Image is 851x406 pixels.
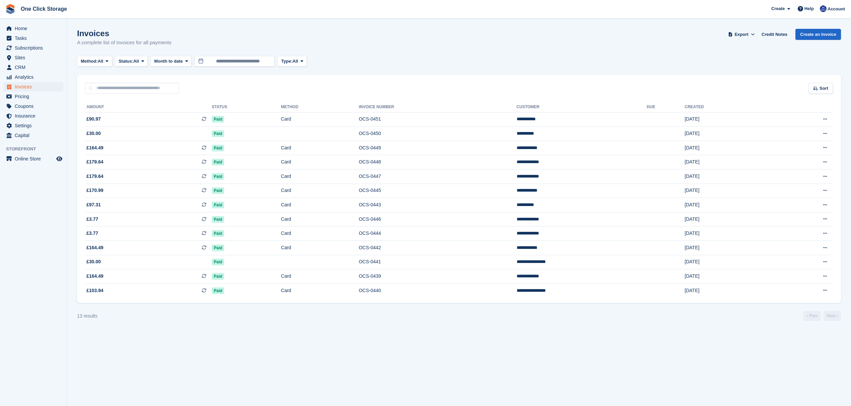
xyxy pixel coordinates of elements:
[685,102,770,113] th: Created
[359,283,517,297] td: OCS-0440
[212,230,224,237] span: Paid
[359,141,517,155] td: OCS-0449
[15,63,55,72] span: CRM
[685,184,770,198] td: [DATE]
[281,241,359,255] td: Card
[86,144,104,151] span: £164.49
[685,255,770,269] td: [DATE]
[86,244,104,251] span: £164.49
[15,43,55,53] span: Subscriptions
[212,145,224,151] span: Paid
[281,141,359,155] td: Card
[212,173,224,180] span: Paid
[277,56,307,67] button: Type: All
[3,72,63,82] a: menu
[359,212,517,226] td: OCS-0446
[359,241,517,255] td: OCS-0442
[359,255,517,269] td: OCS-0441
[359,226,517,241] td: OCS-0444
[281,198,359,212] td: Card
[15,82,55,91] span: Invoices
[685,155,770,170] td: [DATE]
[212,259,224,265] span: Paid
[771,5,785,12] span: Create
[212,102,281,113] th: Status
[3,63,63,72] a: menu
[359,269,517,284] td: OCS-0439
[15,131,55,140] span: Capital
[86,187,104,194] span: £170.99
[3,154,63,163] a: menu
[292,58,298,65] span: All
[795,29,841,40] a: Create an Invoice
[18,3,70,14] a: One Click Storage
[281,112,359,127] td: Card
[77,313,97,320] div: 13 results
[803,311,821,321] a: Previous
[212,187,224,194] span: Paid
[828,6,845,12] span: Account
[824,311,841,321] a: Next
[685,198,770,212] td: [DATE]
[281,155,359,170] td: Card
[86,287,104,294] span: £103.94
[3,121,63,130] a: menu
[3,101,63,111] a: menu
[15,121,55,130] span: Settings
[3,82,63,91] a: menu
[517,102,647,113] th: Customer
[735,31,748,38] span: Export
[685,141,770,155] td: [DATE]
[150,56,192,67] button: Month to date
[212,273,224,280] span: Paid
[685,269,770,284] td: [DATE]
[820,5,827,12] img: Thomas
[3,131,63,140] a: menu
[77,39,172,47] p: A complete list of invoices for all payments
[802,311,842,321] nav: Page
[15,111,55,121] span: Insurance
[115,56,148,67] button: Status: All
[3,24,63,33] a: menu
[359,184,517,198] td: OCS-0445
[86,216,98,223] span: £3.77
[281,58,292,65] span: Type:
[685,226,770,241] td: [DATE]
[359,198,517,212] td: OCS-0443
[685,283,770,297] td: [DATE]
[77,56,112,67] button: Method: All
[685,127,770,141] td: [DATE]
[281,226,359,241] td: Card
[804,5,814,12] span: Help
[5,4,15,14] img: stora-icon-8386f47178a22dfd0bd8f6a31ec36ba5ce8667c1dd55bd0f319d3a0aa187defe.svg
[86,116,101,123] span: £90.97
[212,245,224,251] span: Paid
[3,33,63,43] a: menu
[685,170,770,184] td: [DATE]
[86,273,104,280] span: £164.49
[727,29,756,40] button: Export
[685,112,770,127] td: [DATE]
[212,116,224,123] span: Paid
[86,201,101,208] span: £97.31
[86,173,104,180] span: £179.64
[212,130,224,137] span: Paid
[759,29,790,40] a: Credit Notes
[81,58,98,65] span: Method:
[212,287,224,294] span: Paid
[15,72,55,82] span: Analytics
[15,154,55,163] span: Online Store
[359,112,517,127] td: OCS-0451
[647,102,684,113] th: Due
[281,102,359,113] th: Method
[15,101,55,111] span: Coupons
[281,283,359,297] td: Card
[359,127,517,141] td: OCS-0450
[212,202,224,208] span: Paid
[98,58,104,65] span: All
[281,212,359,226] td: Card
[820,85,828,92] span: Sort
[685,241,770,255] td: [DATE]
[359,102,517,113] th: Invoice Number
[281,184,359,198] td: Card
